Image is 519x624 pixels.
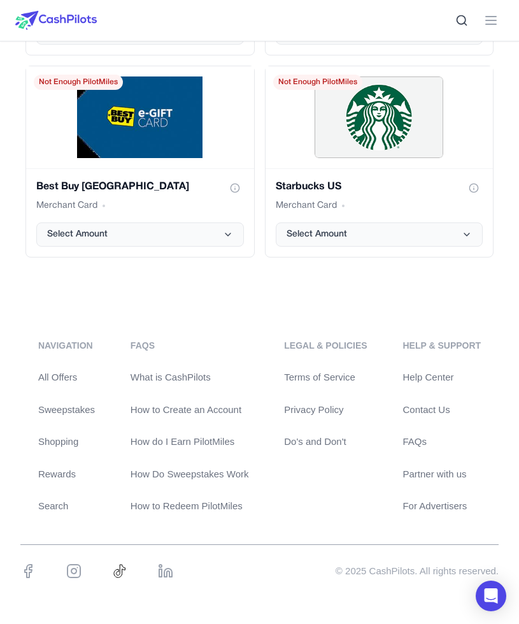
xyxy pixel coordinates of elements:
div: Starbucks US gift card [265,66,494,258]
a: Sweepstakes [38,403,95,417]
a: How to Create an Account [131,403,249,417]
a: FAQs [402,435,481,449]
button: Show gift card information [226,179,244,197]
a: Search [38,499,95,514]
a: Privacy Policy [284,403,367,417]
button: Select Amount [276,222,483,247]
a: All Offers [38,370,95,385]
button: Show gift card information [465,179,483,197]
div: Help & Support [402,339,481,352]
a: How do I Earn PilotMiles [131,435,249,449]
h3: Best Buy [GEOGRAPHIC_DATA] [36,179,189,194]
span: Not Enough PilotMiles [273,75,362,90]
span: Merchant Card [276,200,337,212]
button: Select Amount [36,222,244,247]
div: FAQs [131,339,249,352]
span: Not Enough PilotMiles [34,75,123,90]
a: Terms of Service [284,370,367,385]
div: © 2025 CashPilots. All rights reserved. [336,564,499,579]
img: TikTok [112,563,127,579]
span: Select Amount [287,228,347,241]
a: For Advertisers [402,499,481,514]
a: How Do Sweepstakes Work [131,467,249,482]
div: Open Intercom Messenger [476,581,506,611]
a: Rewards [38,467,95,482]
a: Shopping [38,435,95,449]
a: Partner with us [402,467,481,482]
a: What is CashPilots [131,370,249,385]
div: Best Buy USA gift card [25,66,255,258]
a: Do's and Don't [284,435,367,449]
span: Merchant Card [36,200,97,212]
img: /default-reward-image.png [315,76,443,158]
h3: Starbucks US [276,179,341,194]
a: Contact Us [402,403,481,417]
a: Help Center [402,370,481,385]
div: navigation [38,339,95,352]
img: CashPilots Logo [15,11,97,30]
div: Legal & Policies [284,339,367,352]
a: How to Redeem PilotMiles [131,499,249,514]
img: /default-reward-image.png [77,76,203,158]
span: Select Amount [47,228,108,241]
